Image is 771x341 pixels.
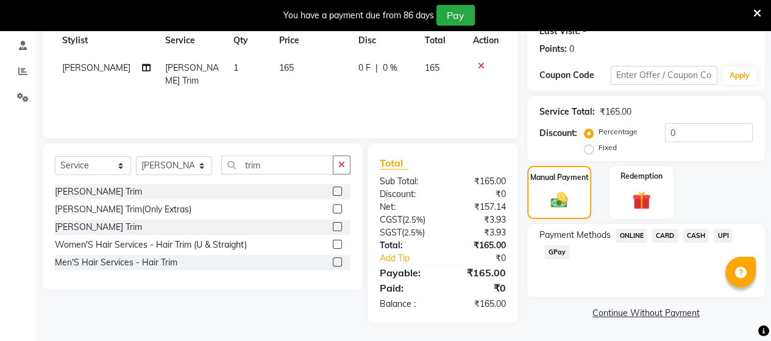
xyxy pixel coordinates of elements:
[714,229,733,243] span: UPI
[627,189,656,212] img: _gift.svg
[545,190,574,210] img: _cash.svg
[442,265,515,280] div: ₹165.00
[380,214,402,225] span: CGST
[371,188,443,201] div: Discount:
[539,229,611,242] span: Payment Methods
[652,229,678,243] span: CARD
[383,62,397,74] span: 0 %
[221,156,333,174] input: Search or Scan
[371,281,443,295] div: Paid:
[55,27,158,54] th: Stylist
[442,214,515,226] div: ₹3.93
[62,62,130,73] span: [PERSON_NAME]
[530,307,762,320] a: Continue Without Payment
[158,27,226,54] th: Service
[371,298,443,310] div: Balance :
[380,157,408,170] span: Total
[442,226,515,239] div: ₹3.93
[165,62,219,86] span: [PERSON_NAME] Trim
[583,25,586,38] div: -
[55,185,142,198] div: [PERSON_NAME] Trim
[442,239,515,252] div: ₹165.00
[55,203,191,216] div: [PERSON_NAME] Trim(Only Extras)
[611,66,717,85] input: Enter Offer / Coupon Code
[442,175,515,188] div: ₹165.00
[55,239,247,251] div: Women'S Hair Services - Hair Trim (U & Straight)
[380,227,402,238] span: SGST
[283,9,434,22] div: You have a payment due from 86 days
[417,27,466,54] th: Total
[442,188,515,201] div: ₹0
[539,127,577,140] div: Discount:
[544,245,569,259] span: GPay
[600,106,631,118] div: ₹165.00
[620,171,663,182] label: Redemption
[351,27,417,54] th: Disc
[442,298,515,310] div: ₹165.00
[539,25,580,38] div: Last Visit:
[371,239,443,252] div: Total:
[569,43,574,56] div: 0
[55,221,142,234] div: [PERSON_NAME] Trim
[455,252,515,265] div: ₹0
[599,126,638,137] label: Percentage
[722,66,757,85] button: Apply
[371,265,443,280] div: Payable:
[683,229,709,243] span: CASH
[442,281,515,295] div: ₹0
[371,214,443,226] div: ( )
[55,256,177,269] div: Men'S Hair Services - Hair Trim
[599,142,617,153] label: Fixed
[272,27,351,54] th: Price
[466,27,506,54] th: Action
[375,62,378,74] span: |
[404,228,422,237] span: 2.5%
[442,201,515,214] div: ₹157.14
[539,106,595,118] div: Service Total:
[616,229,647,243] span: ONLINE
[424,62,439,73] span: 165
[371,175,443,188] div: Sub Total:
[371,226,443,239] div: ( )
[405,215,423,224] span: 2.5%
[436,5,475,26] button: Pay
[539,43,567,56] div: Points:
[226,27,272,54] th: Qty
[530,172,589,183] label: Manual Payment
[371,252,455,265] a: Add Tip
[539,69,611,82] div: Coupon Code
[358,62,371,74] span: 0 F
[279,62,294,73] span: 165
[371,201,443,214] div: Net:
[233,62,238,73] span: 1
